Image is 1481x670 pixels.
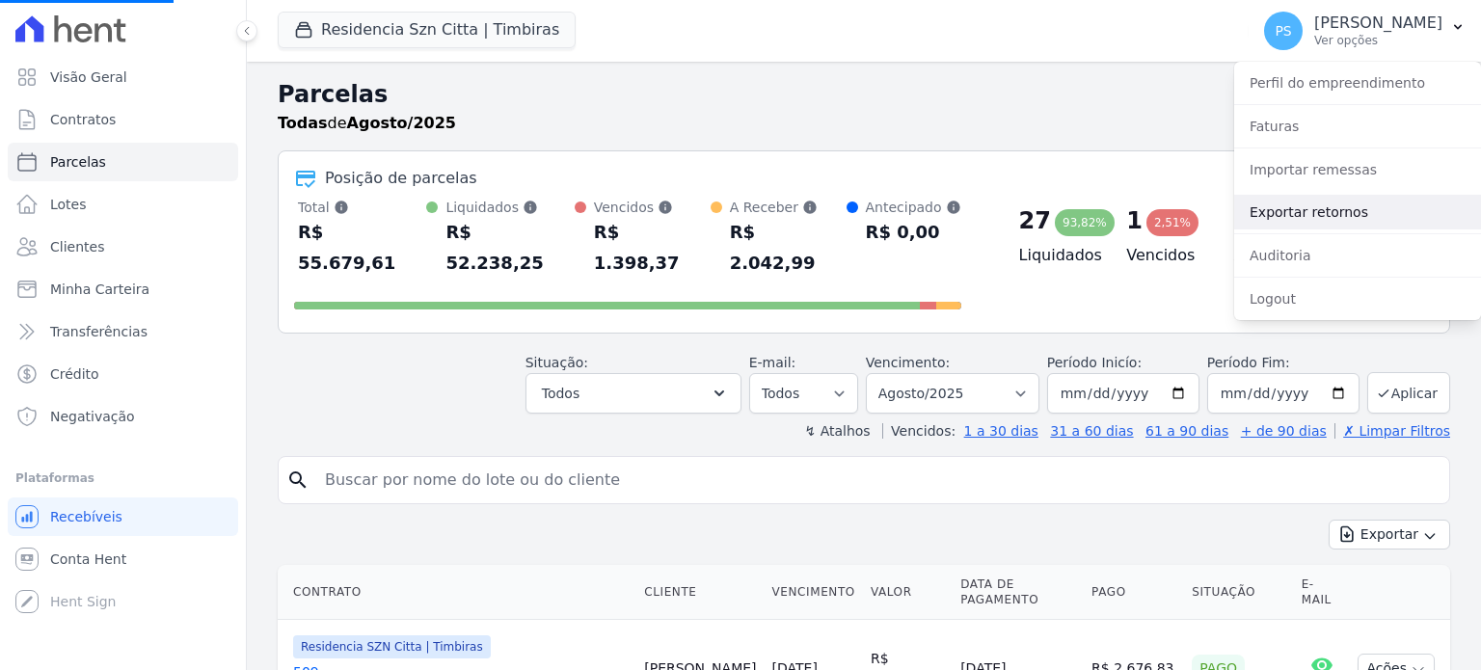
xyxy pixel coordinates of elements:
a: Exportar retornos [1234,195,1481,229]
a: 1 a 30 dias [964,423,1038,439]
input: Buscar por nome do lote ou do cliente [313,461,1441,499]
div: 27 [1019,205,1051,236]
span: Crédito [50,364,99,384]
a: Faturas [1234,109,1481,144]
label: ↯ Atalhos [804,423,870,439]
a: Crédito [8,355,238,393]
div: Total [298,198,426,217]
span: Conta Hent [50,549,126,569]
a: ✗ Limpar Filtros [1334,423,1450,439]
span: Negativação [50,407,135,426]
a: Contratos [8,100,238,139]
span: PS [1275,24,1291,38]
a: Lotes [8,185,238,224]
a: Minha Carteira [8,270,238,308]
a: Visão Geral [8,58,238,96]
div: Antecipado [866,198,961,217]
a: 61 a 90 dias [1145,423,1228,439]
a: Perfil do empreendimento [1234,66,1481,100]
h2: Parcelas [278,77,1450,112]
a: 31 a 60 dias [1050,423,1133,439]
p: Ver opções [1314,33,1442,48]
div: 93,82% [1055,209,1115,236]
a: + de 90 dias [1241,423,1327,439]
div: 1 [1126,205,1143,236]
div: R$ 55.679,61 [298,217,426,279]
label: Período Fim: [1207,353,1360,373]
th: Pago [1084,565,1184,620]
th: Valor [863,565,953,620]
strong: Todas [278,114,328,132]
a: Negativação [8,397,238,436]
h4: Liquidados [1019,244,1096,267]
th: Data de Pagamento [953,565,1084,620]
a: Parcelas [8,143,238,181]
a: Clientes [8,228,238,266]
a: Conta Hent [8,540,238,578]
div: 2,51% [1146,209,1198,236]
div: R$ 52.238,25 [445,217,574,279]
label: E-mail: [749,355,796,370]
a: Logout [1234,281,1481,316]
button: Exportar [1329,520,1450,549]
h4: Vencidos [1126,244,1203,267]
div: Plataformas [15,467,230,490]
span: Recebíveis [50,507,122,526]
div: R$ 1.398,37 [594,217,711,279]
div: Vencidos [594,198,711,217]
th: E-mail [1294,565,1351,620]
p: [PERSON_NAME] [1314,13,1442,33]
label: Vencimento: [866,355,950,370]
div: A Receber [730,198,847,217]
button: Residencia Szn Citta | Timbiras [278,12,576,48]
p: de [278,112,456,135]
div: Liquidados [445,198,574,217]
button: PS [PERSON_NAME] Ver opções [1249,4,1481,58]
span: Lotes [50,195,87,214]
label: Situação: [525,355,588,370]
span: Parcelas [50,152,106,172]
span: Todos [542,382,579,405]
span: Clientes [50,237,104,256]
th: Situação [1184,565,1293,620]
th: Vencimento [765,565,863,620]
i: search [286,469,310,492]
a: Recebíveis [8,497,238,536]
strong: Agosto/2025 [347,114,456,132]
div: R$ 0,00 [866,217,961,248]
label: Período Inicío: [1047,355,1142,370]
div: Posição de parcelas [325,167,477,190]
th: Contrato [278,565,636,620]
a: Transferências [8,312,238,351]
span: Residencia SZN Citta | Timbiras [293,635,491,658]
label: Vencidos: [882,423,956,439]
span: Transferências [50,322,148,341]
button: Todos [525,373,741,414]
span: Visão Geral [50,67,127,87]
button: Aplicar [1367,372,1450,414]
span: Contratos [50,110,116,129]
th: Cliente [636,565,764,620]
a: Importar remessas [1234,152,1481,187]
a: Auditoria [1234,238,1481,273]
div: R$ 2.042,99 [730,217,847,279]
span: Minha Carteira [50,280,149,299]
